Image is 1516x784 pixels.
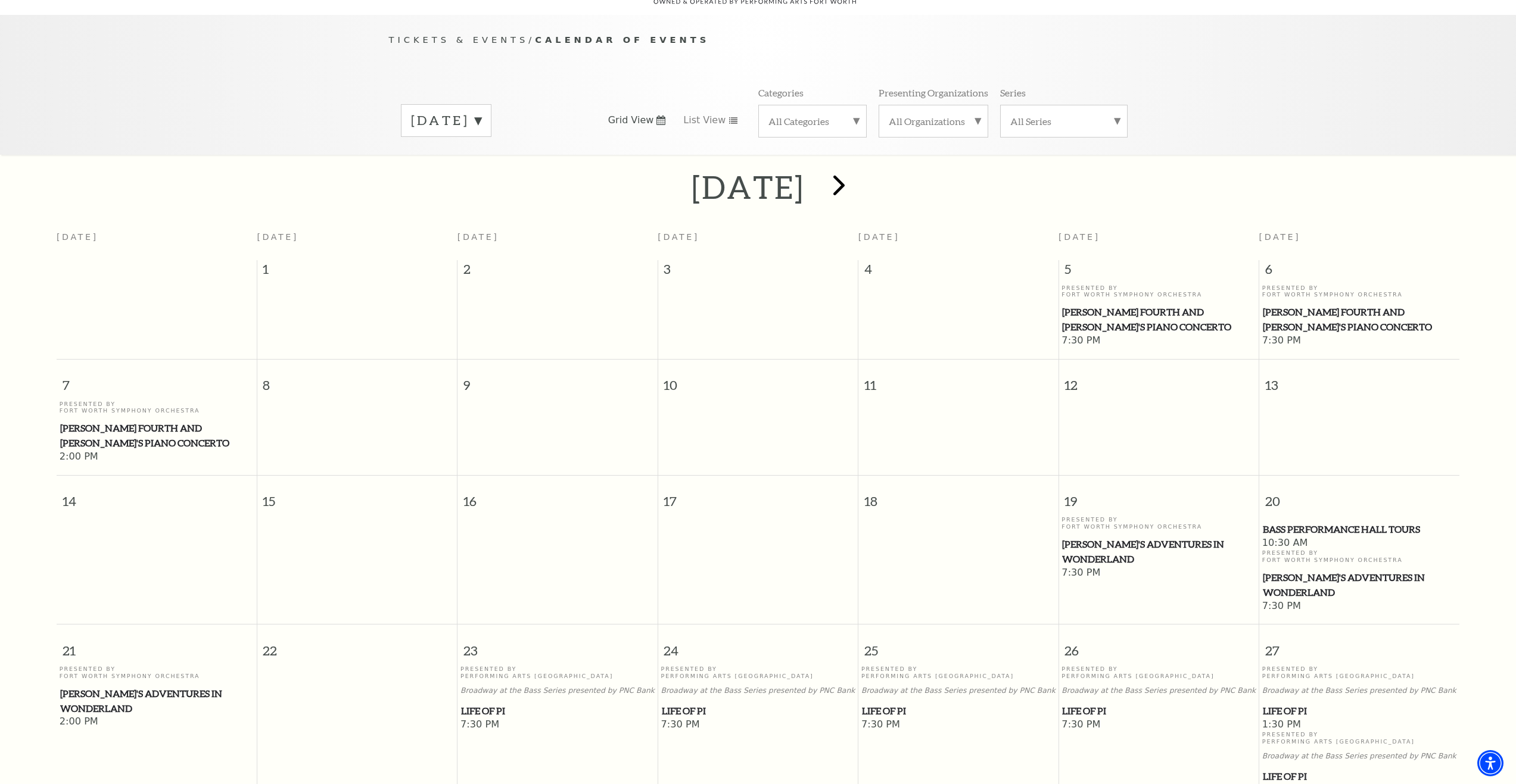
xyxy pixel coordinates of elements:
span: 12 [1059,360,1259,401]
p: Presented By Performing Arts [GEOGRAPHIC_DATA] [1061,666,1256,679]
span: [DATE] [1059,232,1100,242]
span: 24 [658,624,858,666]
span: 9 [457,360,657,401]
span: [PERSON_NAME]'s Adventures in Wonderland [1062,537,1255,566]
p: Presented By Fort Worth Symphony Orchestra [60,666,254,679]
span: 8 [257,360,457,401]
span: Life of Pi [1062,704,1255,719]
th: [DATE] [57,225,257,260]
p: Presented By Performing Arts [GEOGRAPHIC_DATA] [661,666,855,679]
label: All Categories [768,115,857,127]
p: Presented By Fort Worth Symphony Orchestra [1061,285,1256,298]
span: 21 [57,624,257,666]
p: / [389,33,1128,48]
span: 19 [1059,476,1259,517]
span: 4 [858,260,1058,284]
span: [PERSON_NAME]'s Adventures in Wonderland [60,686,253,716]
span: 6 [1259,260,1459,284]
span: 7:30 PM [460,719,655,732]
span: 3 [658,260,858,284]
span: 16 [457,476,657,517]
span: 14 [57,476,257,517]
span: Calendar of Events [535,35,709,45]
p: Broadway at the Bass Series presented by PNC Bank [1262,686,1456,695]
span: 11 [858,360,1058,401]
span: 7:30 PM [1262,335,1456,348]
span: 10:30 AM [1262,537,1456,550]
span: Life of Pi [1263,769,1456,784]
span: 7:30 PM [1262,600,1456,613]
p: Categories [758,86,804,99]
h2: [DATE] [692,168,804,206]
div: Accessibility Menu [1477,750,1503,776]
span: List View [683,114,726,127]
span: 2:00 PM [60,451,254,464]
span: [PERSON_NAME] Fourth and [PERSON_NAME]'s Piano Concerto [60,421,253,450]
span: 1 [257,260,457,284]
p: Presented By Performing Arts [GEOGRAPHIC_DATA] [1262,666,1456,679]
span: 7 [57,360,257,401]
span: [PERSON_NAME]'s Adventures in Wonderland [1263,570,1456,599]
span: 7:30 PM [661,719,855,732]
span: Bass Performance Hall Tours [1263,522,1456,537]
p: Presenting Organizations [879,86,988,99]
span: 2 [457,260,657,284]
span: Life of Pi [461,704,654,719]
p: Presented By Fort Worth Symphony Orchestra [60,401,254,414]
p: Presented By Performing Arts [GEOGRAPHIC_DATA] [861,666,1056,679]
span: 17 [658,476,858,517]
span: 26 [1059,624,1259,666]
span: [DATE] [858,232,900,242]
span: Life of Pi [662,704,855,719]
label: All Series [1010,115,1117,127]
p: Series [1000,86,1026,99]
span: 15 [257,476,457,517]
span: 20 [1259,476,1459,517]
span: 27 [1259,624,1459,666]
span: 1:30 PM [1262,719,1456,732]
p: Presented By Performing Arts [GEOGRAPHIC_DATA] [1262,731,1456,745]
p: Broadway at the Bass Series presented by PNC Bank [1262,752,1456,761]
p: Broadway at the Bass Series presented by PNC Bank [861,686,1056,695]
p: Presented By Fort Worth Symphony Orchestra [1262,285,1456,298]
span: [DATE] [1259,232,1301,242]
span: 7:30 PM [1061,567,1256,580]
label: All Organizations [889,115,978,127]
span: [DATE] [457,232,499,242]
span: 23 [457,624,657,666]
span: Grid View [608,114,654,127]
p: Presented By Performing Arts [GEOGRAPHIC_DATA] [460,666,655,679]
p: Broadway at the Bass Series presented by PNC Bank [460,686,655,695]
span: 7:30 PM [861,719,1056,732]
span: [PERSON_NAME] Fourth and [PERSON_NAME]'s Piano Concerto [1062,305,1255,334]
span: 25 [858,624,1058,666]
span: [DATE] [257,232,298,242]
p: Presented By Fort Worth Symphony Orchestra [1061,516,1256,530]
span: 7:30 PM [1061,335,1256,348]
span: Life of Pi [862,704,1055,719]
span: 7:30 PM [1061,719,1256,732]
span: [DATE] [658,232,699,242]
span: Life of Pi [1263,704,1456,719]
span: 13 [1259,360,1459,401]
label: [DATE] [411,111,481,130]
span: Tickets & Events [389,35,529,45]
span: 5 [1059,260,1259,284]
p: Presented By Fort Worth Symphony Orchestra [1262,549,1456,563]
span: 18 [858,476,1058,517]
span: [PERSON_NAME] Fourth and [PERSON_NAME]'s Piano Concerto [1263,305,1456,334]
button: next [815,166,859,208]
span: 2:00 PM [60,716,254,729]
p: Broadway at the Bass Series presented by PNC Bank [1061,686,1256,695]
span: 10 [658,360,858,401]
span: 22 [257,624,457,666]
p: Broadway at the Bass Series presented by PNC Bank [661,686,855,695]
